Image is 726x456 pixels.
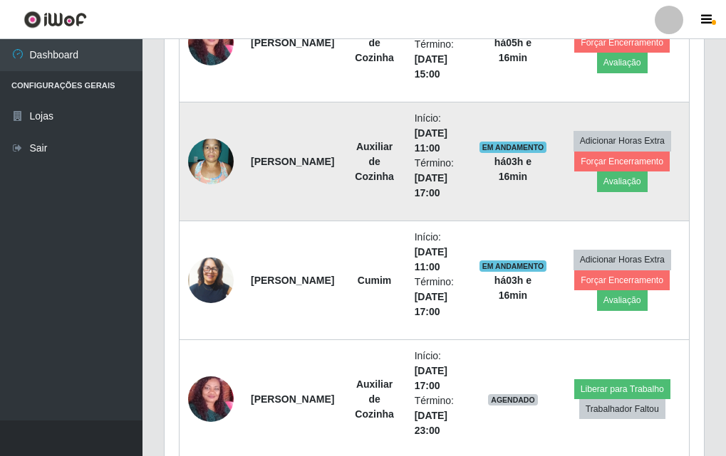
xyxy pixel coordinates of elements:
[415,230,462,275] li: Início:
[415,111,462,156] li: Início:
[251,275,334,286] strong: [PERSON_NAME]
[574,250,671,270] button: Adicionar Horas Extra
[355,22,393,63] strong: Auxiliar de Cozinha
[479,142,547,153] span: EM ANDAMENTO
[251,393,334,405] strong: [PERSON_NAME]
[494,37,531,63] strong: há 05 h e 16 min
[415,291,447,317] time: [DATE] 17:00
[251,156,334,167] strong: [PERSON_NAME]
[415,172,447,198] time: [DATE] 17:00
[574,270,670,290] button: Forçar Encerramento
[188,131,234,191] img: 1677665450683.jpeg
[415,365,447,391] time: [DATE] 17:00
[597,171,648,191] button: Avaliação
[488,394,538,405] span: AGENDADO
[494,156,531,182] strong: há 03 h e 16 min
[358,275,391,286] strong: Cumim
[415,349,462,393] li: Início:
[415,53,447,80] time: [DATE] 15:00
[415,127,447,154] time: [DATE] 11:00
[574,152,670,171] button: Forçar Encerramento
[574,131,671,151] button: Adicionar Horas Extra
[597,290,648,310] button: Avaliação
[355,141,393,182] strong: Auxiliar de Cozinha
[415,156,462,201] li: Término:
[597,53,648,73] button: Avaliação
[24,11,87,28] img: CoreUI Logo
[579,399,665,419] button: Trabalhador Faltou
[479,260,547,272] span: EM ANDAMENTO
[574,379,670,399] button: Liberar para Trabalho
[415,410,447,436] time: [DATE] 23:00
[574,33,670,53] button: Forçar Encerramento
[494,275,531,301] strong: há 03 h e 16 min
[188,253,234,307] img: 1720054938864.jpeg
[355,378,393,420] strong: Auxiliar de Cozinha
[415,37,462,82] li: Término:
[415,393,462,438] li: Término:
[415,246,447,272] time: [DATE] 11:00
[415,275,462,319] li: Término:
[188,352,234,446] img: 1695958183677.jpeg
[251,37,334,48] strong: [PERSON_NAME]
